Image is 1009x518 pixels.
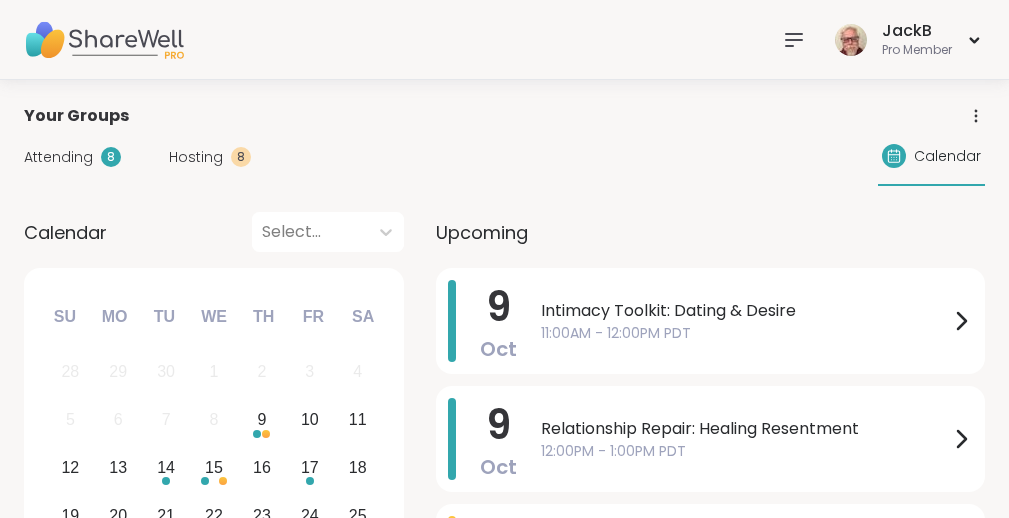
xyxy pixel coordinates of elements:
[193,351,236,394] div: Not available Wednesday, October 1st, 2025
[109,454,127,481] div: 13
[193,447,236,490] div: Choose Wednesday, October 15th, 2025
[193,399,236,442] div: Not available Wednesday, October 8th, 2025
[157,454,175,481] div: 14
[49,447,92,490] div: Choose Sunday, October 12th, 2025
[43,295,87,339] div: Su
[349,454,367,481] div: 18
[66,406,75,433] div: 5
[24,5,184,75] img: ShareWell Nav Logo
[109,358,127,385] div: 29
[336,399,379,442] div: Choose Saturday, October 11th, 2025
[541,441,949,462] span: 12:00PM - 1:00PM PDT
[61,454,79,481] div: 12
[257,406,266,433] div: 9
[835,24,867,56] img: JackB
[49,399,92,442] div: Not available Sunday, October 5th, 2025
[61,358,79,385] div: 28
[241,351,284,394] div: Not available Thursday, October 2nd, 2025
[231,147,251,167] div: 8
[101,147,121,167] div: 8
[162,406,171,433] div: 7
[288,351,331,394] div: Not available Friday, October 3rd, 2025
[210,406,219,433] div: 8
[24,147,93,168] span: Attending
[24,104,129,128] span: Your Groups
[192,295,236,339] div: We
[480,335,517,363] span: Oct
[49,351,92,394] div: Not available Sunday, September 28th, 2025
[157,358,175,385] div: 30
[349,406,367,433] div: 11
[145,351,188,394] div: Not available Tuesday, September 30th, 2025
[288,447,331,490] div: Choose Friday, October 17th, 2025
[882,20,952,42] div: JackB
[257,358,266,385] div: 2
[97,447,140,490] div: Choose Monday, October 13th, 2025
[486,397,511,453] span: 9
[480,453,517,481] span: Oct
[241,447,284,490] div: Choose Thursday, October 16th, 2025
[97,399,140,442] div: Not available Monday, October 6th, 2025
[882,42,952,59] div: Pro Member
[436,219,528,246] span: Upcoming
[242,295,286,339] div: Th
[486,279,511,335] span: 9
[341,295,385,339] div: Sa
[305,358,314,385] div: 3
[145,399,188,442] div: Not available Tuesday, October 7th, 2025
[210,358,219,385] div: 1
[541,323,949,344] span: 11:00AM - 12:00PM PDT
[97,351,140,394] div: Not available Monday, September 29th, 2025
[169,147,223,168] span: Hosting
[541,299,949,323] span: Intimacy Toolkit: Dating & Desire
[24,219,107,246] span: Calendar
[336,447,379,490] div: Choose Saturday, October 18th, 2025
[541,417,949,441] span: Relationship Repair: Healing Resentment
[145,447,188,490] div: Choose Tuesday, October 14th, 2025
[92,295,136,339] div: Mo
[336,351,379,394] div: Not available Saturday, October 4th, 2025
[241,399,284,442] div: Choose Thursday, October 9th, 2025
[253,454,271,481] div: 16
[114,406,123,433] div: 6
[353,358,362,385] div: 4
[914,146,981,167] span: Calendar
[288,399,331,442] div: Choose Friday, October 10th, 2025
[142,295,186,339] div: Tu
[301,406,319,433] div: 10
[291,295,335,339] div: Fr
[301,454,319,481] div: 17
[205,454,223,481] div: 15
